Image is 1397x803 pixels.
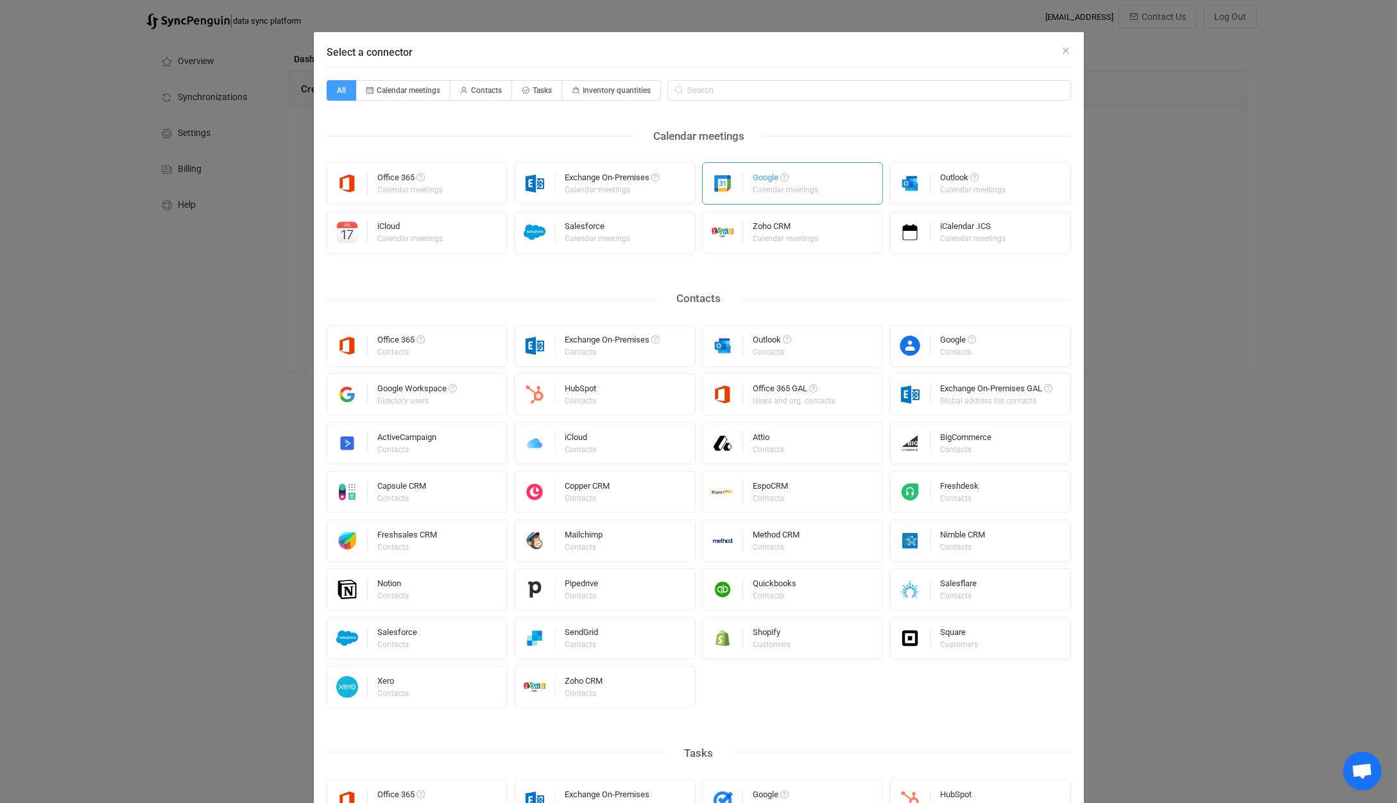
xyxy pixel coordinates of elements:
[753,494,786,502] div: Contacts
[377,790,425,803] div: Office 365
[565,641,596,648] div: Contacts
[377,222,445,235] div: iCloud
[940,173,1007,186] div: Outlook
[940,397,1050,405] div: Global address list contacts
[565,677,603,689] div: Zoho CRM
[753,222,820,235] div: Zoho CRM
[565,482,610,494] div: Copper CRM
[753,628,793,641] div: Shopify
[377,482,426,494] div: Capsule CRM
[753,579,796,592] div: Quickbooks
[665,743,732,763] div: Tasks
[327,676,368,698] img: xero.png
[377,433,436,446] div: ActiveCampaign
[377,494,424,502] div: Contacts
[703,221,743,243] img: zoho-crm.png
[565,235,630,242] div: Calendar meetings
[377,384,457,397] div: Google Workspace
[565,397,596,405] div: Contacts
[515,335,555,357] img: exchange.png
[515,481,555,503] img: copper.png
[327,46,413,58] span: Select a connector
[377,530,437,543] div: Freshsales CRM
[940,235,1006,242] div: Calendar meetings
[515,221,555,243] img: salesforce.png
[753,335,791,348] div: Outlook
[515,384,555,405] img: hubspot.png
[890,384,930,405] img: exchange.png
[753,384,837,397] div: Office 365 GAL
[753,235,818,242] div: Calendar meetings
[703,627,743,649] img: shopify.png
[377,186,443,194] div: Calendar meetings
[634,126,764,146] div: Calendar meetings
[515,432,555,454] img: icloud.png
[703,173,743,194] img: google.png
[940,348,974,356] div: Contacts
[515,579,555,600] img: pipedrive.png
[890,627,930,649] img: square.png
[565,689,601,697] div: Contacts
[703,335,743,357] img: outlook.png
[565,173,660,186] div: Exchange On-Premises
[890,481,930,503] img: freshdesk.png
[940,186,1006,194] div: Calendar meetings
[327,627,368,649] img: salesforce.png
[940,433,991,446] div: BigCommerce
[565,222,632,235] div: Salesforce
[753,446,784,453] div: Contacts
[753,397,835,405] div: Users and org. contacts
[940,446,990,453] div: Contacts
[327,579,368,600] img: notion.png
[753,348,789,356] div: Contacts
[890,335,930,357] img: google-contacts.png
[940,592,975,600] div: Contacts
[940,384,1052,397] div: Exchange On-Premises GAL
[565,530,603,543] div: Mailchimp
[327,432,368,454] img: activecampaign.png
[377,543,435,551] div: Contacts
[565,384,598,397] div: HubSpot
[565,433,598,446] div: iCloud
[667,80,1071,101] input: Search
[565,790,649,803] div: Exchange On-Premises
[703,432,743,454] img: attio.png
[327,530,368,552] img: freshworks.png
[890,221,930,243] img: icalendar.png
[565,543,601,551] div: Contacts
[753,186,818,194] div: Calendar meetings
[377,446,434,453] div: Contacts
[753,543,798,551] div: Contacts
[703,579,743,600] img: quickbooks.png
[657,289,740,309] div: Contacts
[565,348,658,356] div: Contacts
[515,676,555,698] img: zoho-crm.png
[327,221,368,243] img: icloud-calendar.png
[377,689,409,697] div: Contacts
[940,790,972,803] div: HubSpot
[377,235,443,242] div: Calendar meetings
[753,530,800,543] div: Method CRM
[565,446,596,453] div: Contacts
[377,173,445,186] div: Office 365
[753,433,786,446] div: Attio
[377,335,425,348] div: Office 365
[753,173,820,186] div: Google
[377,628,417,641] div: Salesforce
[377,348,423,356] div: Contacts
[565,186,658,194] div: Calendar meetings
[753,641,791,648] div: Customers
[377,677,411,689] div: Xero
[753,482,788,494] div: EspoCRM
[327,481,368,503] img: capsule.png
[1061,45,1071,57] button: Close
[327,173,368,194] img: microsoft365.png
[327,335,368,357] img: microsoft365.png
[940,641,978,648] div: Customers
[377,592,409,600] div: Contacts
[565,579,598,592] div: Pipedrive
[890,173,930,194] img: outlook.png
[940,335,976,348] div: Google
[703,384,743,405] img: microsoft365.png
[515,173,555,194] img: exchange.png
